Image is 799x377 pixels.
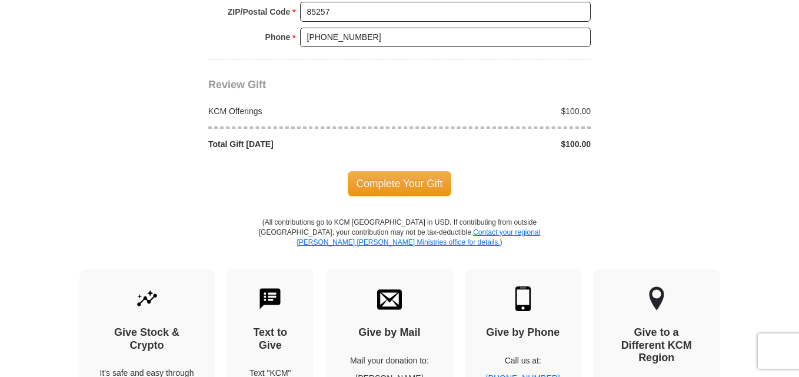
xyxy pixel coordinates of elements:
span: Complete Your Gift [348,171,452,196]
a: Contact your regional [PERSON_NAME] [PERSON_NAME] Ministries office for details. [297,228,540,246]
img: mobile.svg [511,286,535,311]
div: $100.00 [399,138,597,150]
strong: ZIP/Postal Code [228,4,291,20]
img: envelope.svg [377,286,402,311]
h4: Give to a Different KCM Region [614,326,700,365]
p: Call us at: [486,355,560,366]
strong: Phone [265,29,291,45]
span: Review Gift [208,79,266,91]
h4: Give Stock & Crypto [100,326,194,352]
p: Mail your donation to: [347,355,432,366]
img: give-by-stock.svg [135,286,159,311]
div: Total Gift [DATE] [202,138,400,150]
h4: Text to Give [248,326,294,352]
div: $100.00 [399,105,597,117]
div: KCM Offerings [202,105,400,117]
img: text-to-give.svg [258,286,282,311]
h4: Give by Mail [347,326,432,339]
p: (All contributions go to KCM [GEOGRAPHIC_DATA] in USD. If contributing from outside [GEOGRAPHIC_D... [258,218,541,269]
h4: Give by Phone [486,326,560,339]
img: other-region [648,286,665,311]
